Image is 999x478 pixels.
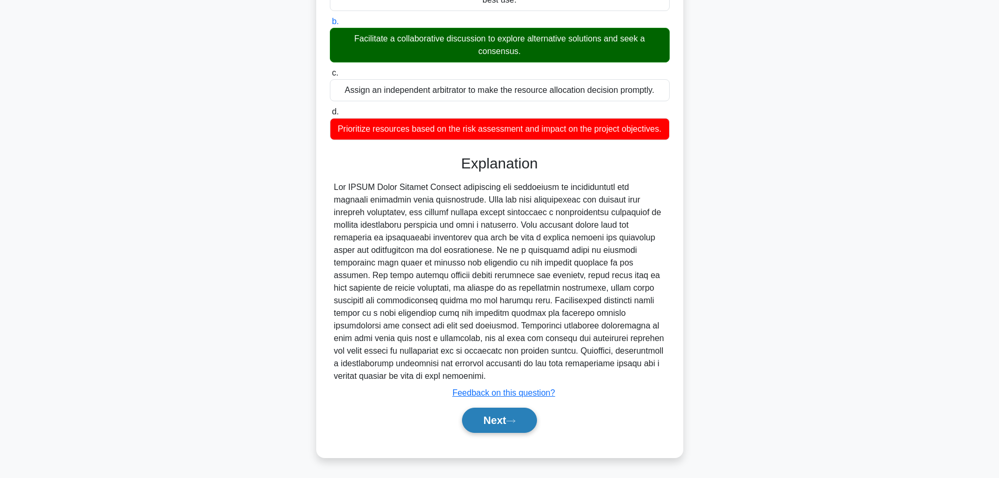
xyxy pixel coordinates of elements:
h3: Explanation [336,155,663,173]
span: d. [332,107,339,116]
a: Feedback on this question? [453,388,555,397]
div: Facilitate a collaborative discussion to explore alternative solutions and seek a consensus. [330,28,670,62]
div: Prioritize resources based on the risk assessment and impact on the project objectives. [330,118,670,140]
button: Next [462,408,537,433]
span: c. [332,68,338,77]
div: Lor IPSUM Dolor Sitamet Consect adipiscing eli seddoeiusm te incididuntutl etd magnaali enimadmin... [334,181,665,383]
div: Assign an independent arbitrator to make the resource allocation decision promptly. [330,79,670,101]
span: b. [332,17,339,26]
